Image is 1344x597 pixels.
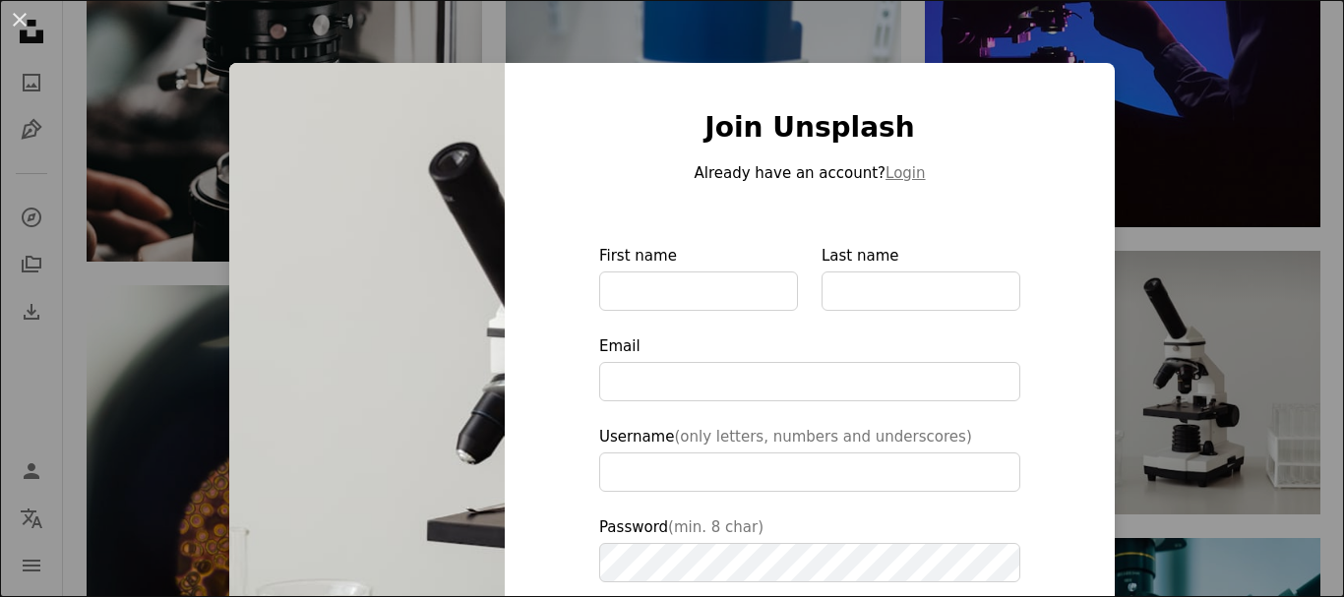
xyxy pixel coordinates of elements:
p: Already have an account? [599,161,1020,185]
span: (min. 8 char) [668,518,764,536]
label: Email [599,334,1020,401]
input: Password(min. 8 char) [599,543,1020,582]
button: Login [886,161,925,185]
label: First name [599,244,798,311]
span: (only letters, numbers and underscores) [674,428,971,446]
input: Email [599,362,1020,401]
label: Password [599,515,1020,582]
label: Last name [822,244,1020,311]
input: Username(only letters, numbers and underscores) [599,452,1020,492]
label: Username [599,425,1020,492]
input: First name [599,271,798,311]
h1: Join Unsplash [599,110,1020,146]
input: Last name [822,271,1020,311]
